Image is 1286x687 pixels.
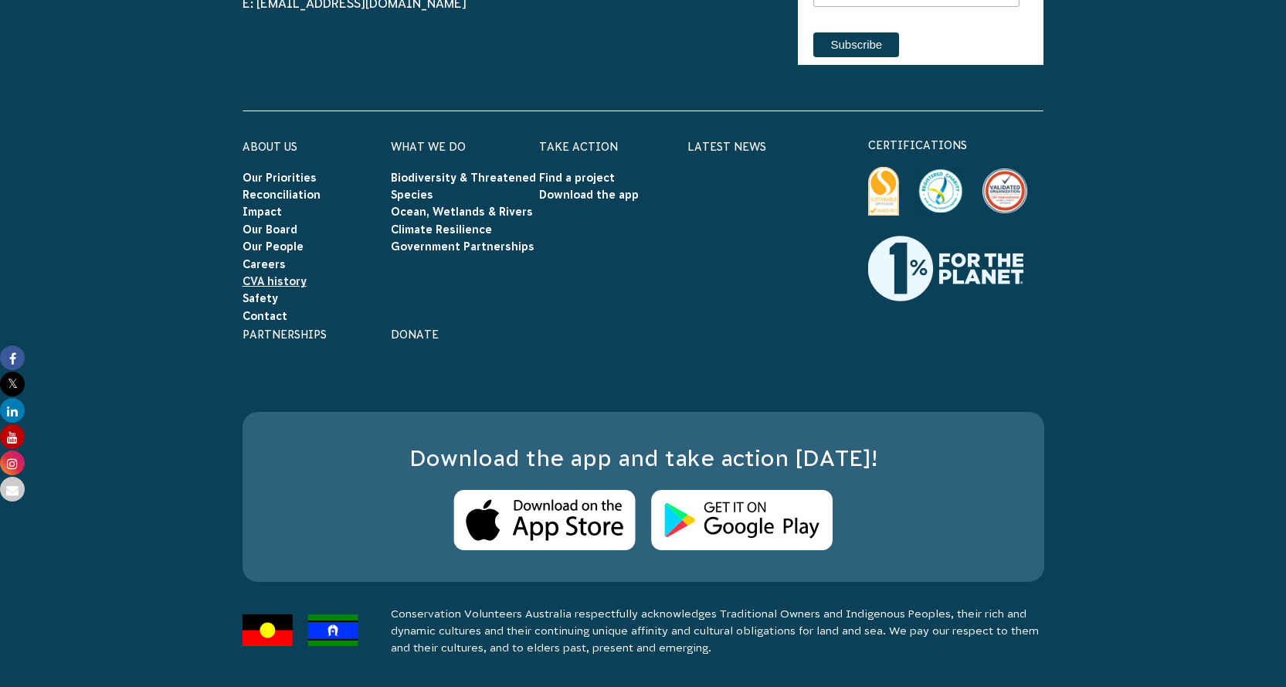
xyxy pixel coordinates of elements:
[391,141,466,153] a: What We Do
[813,32,899,57] input: Subscribe
[391,223,492,236] a: Climate Resilience
[539,141,618,153] a: Take Action
[391,328,439,341] a: Donate
[868,136,1044,155] p: certifications
[243,310,287,322] a: Contact
[243,275,307,287] a: CVA history
[243,172,317,184] a: Our Priorities
[391,206,533,218] a: Ocean, Wetlands & Rivers
[539,189,639,201] a: Download the app
[243,141,297,153] a: About Us
[243,189,321,201] a: Reconciliation
[243,223,297,236] a: Our Board
[687,141,766,153] a: Latest News
[391,605,1044,656] p: Conservation Volunteers Australia respectfully acknowledges Traditional Owners and Indigenous Peo...
[651,490,833,551] img: Android Store Logo
[243,206,282,218] a: Impact
[391,172,536,201] a: Biodiversity & Threatened Species
[243,240,304,253] a: Our People
[243,614,358,646] img: Flags
[243,258,286,270] a: Careers
[243,292,278,304] a: Safety
[243,328,327,341] a: Partnerships
[453,490,636,551] img: Apple Store Logo
[391,240,534,253] a: Government Partnerships
[539,172,615,184] a: Find a project
[273,443,1013,474] h3: Download the app and take action [DATE]!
